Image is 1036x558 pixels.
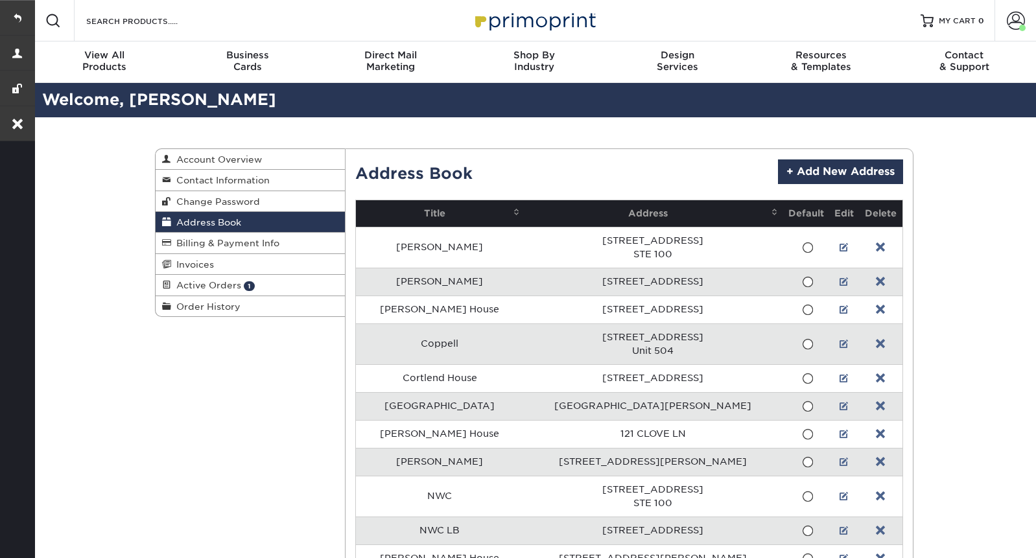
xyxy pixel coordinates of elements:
td: 121 CLOVE LN [524,420,781,448]
span: Account Overview [171,154,262,165]
span: Change Password [171,196,260,207]
div: Products [32,49,176,73]
a: Address Book [156,212,345,233]
span: Shop By [462,49,606,61]
td: [PERSON_NAME] [356,227,524,268]
td: [PERSON_NAME] [356,268,524,296]
a: Active Orders 1 [156,275,345,296]
span: Order History [171,301,241,312]
input: SEARCH PRODUCTS..... [85,13,211,29]
a: Billing & Payment Info [156,233,345,253]
div: & Templates [749,49,893,73]
a: Invoices [156,254,345,275]
span: Resources [749,49,893,61]
td: [GEOGRAPHIC_DATA] [356,392,524,420]
a: Account Overview [156,149,345,170]
th: Default [782,200,830,227]
div: Services [606,49,749,73]
a: BusinessCards [176,41,319,83]
a: Order History [156,296,345,316]
td: [PERSON_NAME] House [356,296,524,323]
span: 0 [978,16,984,25]
span: Billing & Payment Info [171,238,279,248]
td: [STREET_ADDRESS] [524,296,781,323]
td: NWC [356,476,524,517]
td: [GEOGRAPHIC_DATA][PERSON_NAME] [524,392,781,420]
a: Resources& Templates [749,41,893,83]
div: Industry [462,49,606,73]
td: [STREET_ADDRESS] STE 100 [524,476,781,517]
td: [STREET_ADDRESS] [524,364,781,392]
span: Contact Information [171,175,270,185]
span: Active Orders [171,280,241,290]
a: Change Password [156,191,345,212]
a: Shop ByIndustry [462,41,606,83]
a: Contact& Support [893,41,1036,83]
a: Contact Information [156,170,345,191]
td: NWC LB [356,517,524,544]
span: Contact [893,49,1036,61]
a: + Add New Address [778,159,903,184]
td: Cortlend House [356,364,524,392]
span: Address Book [171,217,241,227]
div: Marketing [319,49,462,73]
th: Title [356,200,524,227]
td: [STREET_ADDRESS] Unit 504 [524,323,781,364]
span: MY CART [939,16,976,27]
td: [PERSON_NAME] [356,448,524,476]
img: Primoprint [469,6,599,34]
span: Design [606,49,749,61]
td: [STREET_ADDRESS][PERSON_NAME] [524,448,781,476]
td: [STREET_ADDRESS] STE 100 [524,227,781,268]
h2: Welcome, [PERSON_NAME] [32,88,1036,112]
a: View AllProducts [32,41,176,83]
span: View All [32,49,176,61]
th: Delete [859,200,902,227]
div: & Support [893,49,1036,73]
th: Address [524,200,781,227]
div: Cards [176,49,319,73]
span: 1 [244,281,255,291]
h2: Address Book [355,159,473,183]
a: Direct MailMarketing [319,41,462,83]
th: Edit [830,200,858,227]
td: [STREET_ADDRESS] [524,517,781,544]
a: DesignServices [606,41,749,83]
span: Direct Mail [319,49,462,61]
td: [STREET_ADDRESS] [524,268,781,296]
td: Coppell [356,323,524,364]
span: Invoices [171,259,214,270]
td: [PERSON_NAME] House [356,420,524,448]
span: Business [176,49,319,61]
